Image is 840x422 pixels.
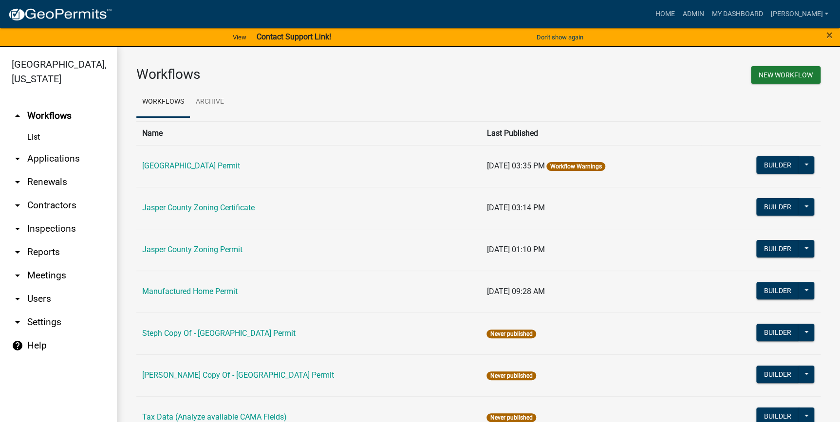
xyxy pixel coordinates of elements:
[12,316,23,328] i: arrow_drop_down
[678,5,708,23] a: Admin
[142,245,243,254] a: Jasper County Zoning Permit
[12,176,23,188] i: arrow_drop_down
[651,5,678,23] a: Home
[486,413,536,422] span: Never published
[756,282,799,299] button: Builder
[142,329,296,338] a: Steph Copy Of - [GEOGRAPHIC_DATA] Permit
[12,153,23,165] i: arrow_drop_down
[756,324,799,341] button: Builder
[486,371,536,380] span: Never published
[533,29,587,45] button: Don't show again
[142,161,240,170] a: [GEOGRAPHIC_DATA] Permit
[756,198,799,216] button: Builder
[12,270,23,281] i: arrow_drop_down
[136,87,190,118] a: Workflows
[142,203,255,212] a: Jasper County Zoning Certificate
[12,340,23,351] i: help
[756,156,799,174] button: Builder
[486,330,536,338] span: Never published
[142,370,334,380] a: [PERSON_NAME] Copy Of - [GEOGRAPHIC_DATA] Permit
[766,5,832,23] a: [PERSON_NAME]
[256,32,331,41] strong: Contact Support Link!
[136,121,481,145] th: Name
[826,29,833,41] button: Close
[142,287,238,296] a: Manufactured Home Permit
[756,366,799,383] button: Builder
[12,246,23,258] i: arrow_drop_down
[190,87,230,118] a: Archive
[136,66,471,83] h3: Workflows
[826,28,833,42] span: ×
[12,110,23,122] i: arrow_drop_up
[481,121,701,145] th: Last Published
[486,161,544,170] span: [DATE] 03:35 PM
[142,412,287,422] a: Tax Data (Analyze available CAMA Fields)
[12,223,23,235] i: arrow_drop_down
[486,287,544,296] span: [DATE] 09:28 AM
[756,240,799,257] button: Builder
[751,66,821,84] button: New Workflow
[12,200,23,211] i: arrow_drop_down
[229,29,250,45] a: View
[708,5,766,23] a: My Dashboard
[12,293,23,305] i: arrow_drop_down
[486,203,544,212] span: [DATE] 03:14 PM
[550,163,601,170] a: Workflow Warnings
[486,245,544,254] span: [DATE] 01:10 PM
